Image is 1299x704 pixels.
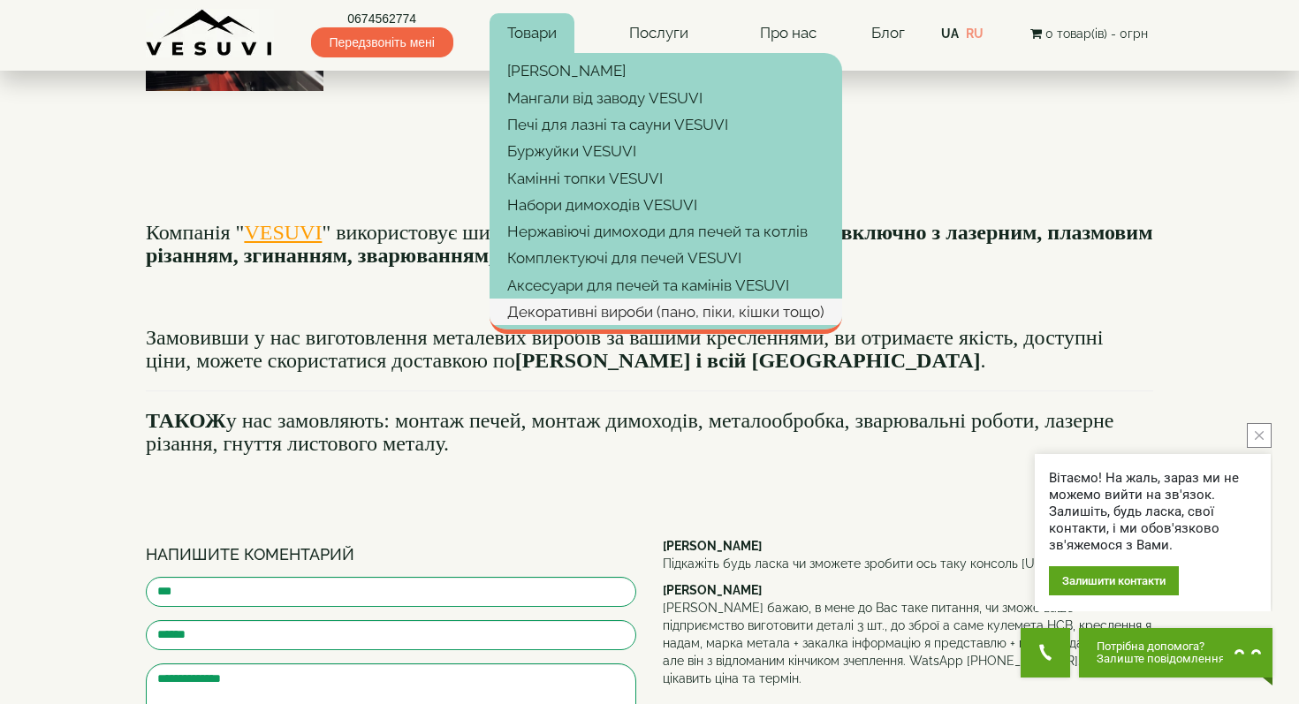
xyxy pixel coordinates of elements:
[490,245,842,271] a: Комплектуючі для печей VESUVI
[311,27,453,57] span: Передзвоніть мені
[1079,628,1272,678] button: Chat button
[1097,640,1225,653] span: Потрібна допомога?
[490,85,842,111] a: Мангали від заводу VESUVI
[311,10,453,27] a: 0674562774
[612,13,706,54] a: Послуги
[1025,24,1153,43] button: 0 товар(ів) - 0грн
[490,299,842,325] a: Декоративні вироби (пано, піки, кішки тощо)
[742,13,834,54] a: Про нас
[663,555,1153,572] p: Підкажіть будь ласка чи зможете зробити ось таку консоль [URL][DOMAIN_NAME]
[244,221,322,244] a: VESUVI
[490,111,842,138] a: Печі для лазні та сауни VESUVI
[146,546,636,564] h4: Напишите коментарий
[966,26,984,41] a: ru
[871,24,905,42] a: Блог
[663,599,1153,687] p: [PERSON_NAME] бажаю, в мене до Вас таке питання, чи зможе ваше підприємство виготовити деталі 3 ш...
[490,192,842,218] a: Набори димоходів VESUVI
[146,221,1153,267] font: Компанія " " використовує широкий спектр методів
[515,349,981,372] b: [PERSON_NAME] і всій [GEOGRAPHIC_DATA]
[663,583,762,597] b: [PERSON_NAME]
[941,26,959,41] span: ua
[663,539,762,553] b: [PERSON_NAME]
[490,13,574,54] a: Товари
[490,57,842,84] a: [PERSON_NAME]
[1049,566,1179,595] div: Залишити контакти
[490,218,842,245] a: Нержавіючі димоходи для печей та котлів
[1247,423,1272,448] button: close button
[1021,628,1070,678] button: Get Call button
[490,165,842,192] a: Камінні топки VESUVI
[1045,26,1148,41] span: 0 товар(ів) - 0грн
[1097,653,1225,665] span: Залиште повідомлення
[490,272,842,299] a: Аксесуари для печей та камінів VESUVI
[146,409,226,432] b: ТАКОЖ
[1049,470,1257,554] div: Вітаємо! На жаль, зараз ми не можемо вийти на зв'язок. Залишіть, будь ласка, свої контакти, і ми ...
[146,409,1113,455] font: у нас замовляють: монтаж печей, монтаж димоходів, металообробка, зварювальні роботи, лазерне різа...
[490,138,842,164] a: Буржуйки VESUVI
[146,326,1103,372] font: Замовивши у нас виготовлення металевих виробів за вашими кресленнями, ви отримаєте якість, доступ...
[146,221,1153,267] b: металообробки, включно з лазерним, плазмовим різанням, згинанням, зварюванням, свердлінням металу.
[146,9,274,57] img: Завод VESUVI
